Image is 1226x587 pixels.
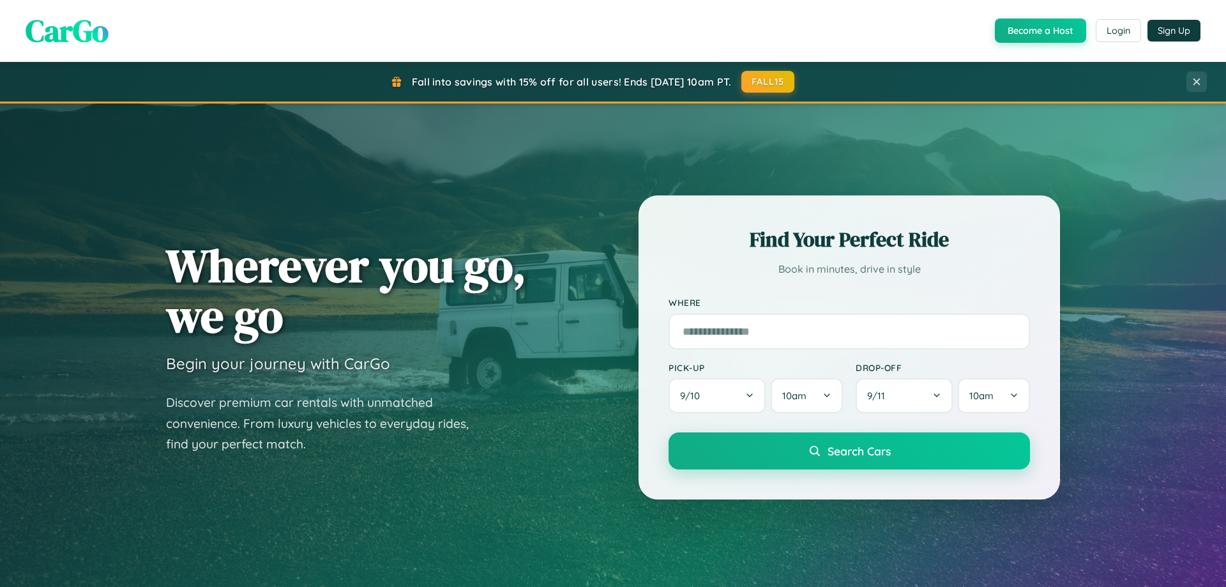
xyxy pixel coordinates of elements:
[669,432,1030,469] button: Search Cars
[1147,20,1200,42] button: Sign Up
[166,354,390,373] h3: Begin your journey with CarGo
[856,362,1030,373] label: Drop-off
[771,378,843,413] button: 10am
[856,378,953,413] button: 9/11
[680,390,706,402] span: 9 / 10
[828,444,891,458] span: Search Cars
[166,392,485,455] p: Discover premium car rentals with unmatched convenience. From luxury vehicles to everyday rides, ...
[1096,19,1141,42] button: Login
[958,378,1030,413] button: 10am
[867,390,891,402] span: 9 / 11
[26,10,109,52] span: CarGo
[669,225,1030,254] h2: Find Your Perfect Ride
[995,19,1086,43] button: Become a Host
[741,71,795,93] button: FALL15
[669,298,1030,309] label: Where
[969,390,994,402] span: 10am
[166,240,526,341] h1: Wherever you go, we go
[782,390,806,402] span: 10am
[669,260,1030,278] p: Book in minutes, drive in style
[669,378,766,413] button: 9/10
[412,75,732,88] span: Fall into savings with 15% off for all users! Ends [DATE] 10am PT.
[669,362,843,373] label: Pick-up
